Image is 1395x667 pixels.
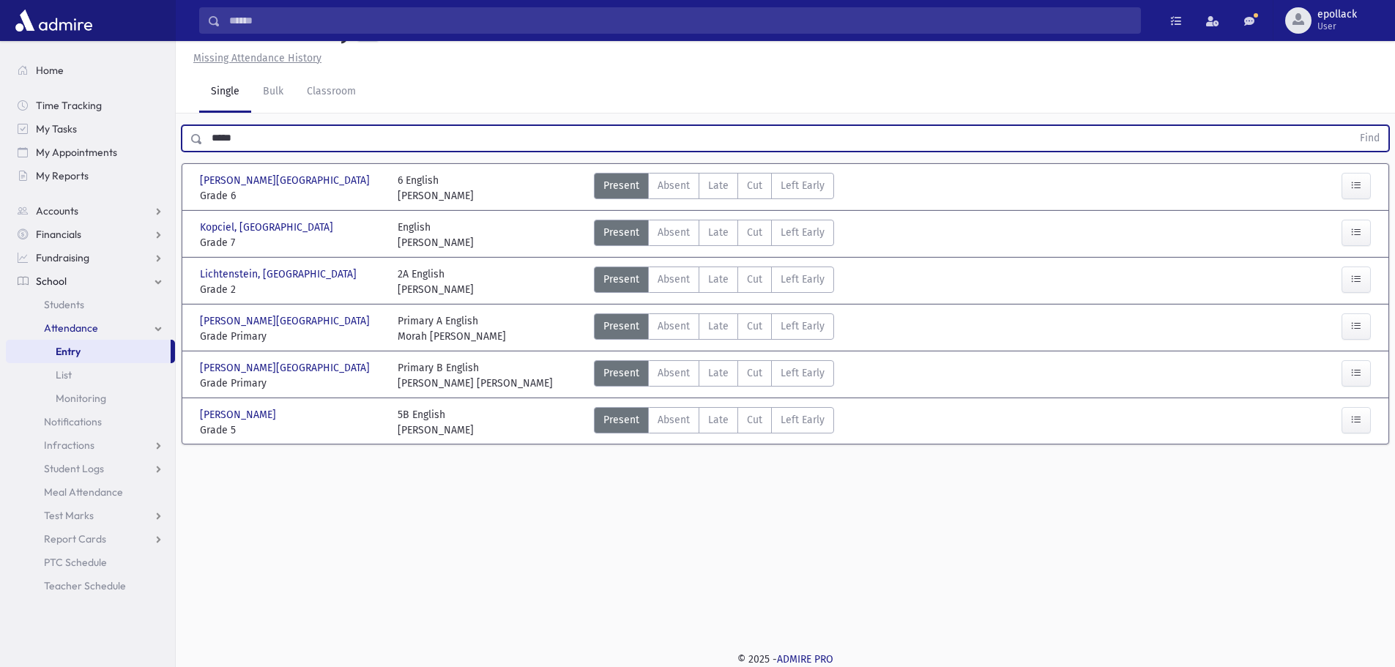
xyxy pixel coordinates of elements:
[594,360,834,391] div: AttTypes
[603,178,639,193] span: Present
[44,556,107,569] span: PTC Schedule
[44,321,98,335] span: Attendance
[708,178,729,193] span: Late
[36,251,89,264] span: Fundraising
[200,422,383,438] span: Grade 5
[6,363,175,387] a: List
[603,318,639,334] span: Present
[200,376,383,391] span: Grade Primary
[658,178,690,193] span: Absent
[6,457,175,480] a: Student Logs
[12,6,96,35] img: AdmirePro
[594,173,834,204] div: AttTypes
[187,52,321,64] a: Missing Attendance History
[220,7,1140,34] input: Search
[36,275,67,288] span: School
[200,173,373,188] span: [PERSON_NAME][GEOGRAPHIC_DATA]
[6,504,175,527] a: Test Marks
[200,282,383,297] span: Grade 2
[200,235,383,250] span: Grade 7
[398,267,474,297] div: 2A English [PERSON_NAME]
[781,225,825,240] span: Left Early
[747,412,762,428] span: Cut
[747,318,762,334] span: Cut
[44,579,126,592] span: Teacher Schedule
[398,313,506,344] div: Primary A English Morah [PERSON_NAME]
[36,204,78,217] span: Accounts
[36,146,117,159] span: My Appointments
[200,313,373,329] span: [PERSON_NAME][GEOGRAPHIC_DATA]
[44,532,106,545] span: Report Cards
[6,410,175,433] a: Notifications
[594,407,834,438] div: AttTypes
[781,178,825,193] span: Left Early
[658,412,690,428] span: Absent
[603,272,639,287] span: Present
[36,228,81,241] span: Financials
[603,412,639,428] span: Present
[603,365,639,381] span: Present
[781,272,825,287] span: Left Early
[781,365,825,381] span: Left Early
[36,99,102,112] span: Time Tracking
[200,360,373,376] span: [PERSON_NAME][GEOGRAPHIC_DATA]
[6,551,175,574] a: PTC Schedule
[36,169,89,182] span: My Reports
[6,293,175,316] a: Students
[200,188,383,204] span: Grade 6
[200,329,383,344] span: Grade Primary
[398,173,474,204] div: 6 English [PERSON_NAME]
[658,365,690,381] span: Absent
[6,199,175,223] a: Accounts
[193,52,321,64] u: Missing Attendance History
[747,225,762,240] span: Cut
[658,272,690,287] span: Absent
[44,509,94,522] span: Test Marks
[1351,126,1388,151] button: Find
[6,574,175,597] a: Teacher Schedule
[594,313,834,344] div: AttTypes
[200,267,360,282] span: Lichtenstein, [GEOGRAPHIC_DATA]
[781,318,825,334] span: Left Early
[708,318,729,334] span: Late
[781,412,825,428] span: Left Early
[56,368,72,381] span: List
[36,122,77,135] span: My Tasks
[44,439,94,452] span: Infractions
[295,72,368,113] a: Classroom
[708,225,729,240] span: Late
[44,485,123,499] span: Meal Attendance
[6,527,175,551] a: Report Cards
[6,223,175,246] a: Financials
[708,412,729,428] span: Late
[56,345,81,358] span: Entry
[6,269,175,293] a: School
[658,225,690,240] span: Absent
[199,652,1372,667] div: © 2025 -
[747,365,762,381] span: Cut
[36,64,64,77] span: Home
[603,225,639,240] span: Present
[1317,9,1357,21] span: epollack
[6,117,175,141] a: My Tasks
[44,298,84,311] span: Students
[6,94,175,117] a: Time Tracking
[251,72,295,113] a: Bulk
[200,407,279,422] span: [PERSON_NAME]
[1317,21,1357,32] span: User
[6,387,175,410] a: Monitoring
[398,407,474,438] div: 5B English [PERSON_NAME]
[199,72,251,113] a: Single
[594,220,834,250] div: AttTypes
[594,267,834,297] div: AttTypes
[6,340,171,363] a: Entry
[6,433,175,457] a: Infractions
[6,316,175,340] a: Attendance
[658,318,690,334] span: Absent
[44,462,104,475] span: Student Logs
[200,220,336,235] span: Kopciel, [GEOGRAPHIC_DATA]
[56,392,106,405] span: Monitoring
[6,59,175,82] a: Home
[747,178,762,193] span: Cut
[398,220,474,250] div: English [PERSON_NAME]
